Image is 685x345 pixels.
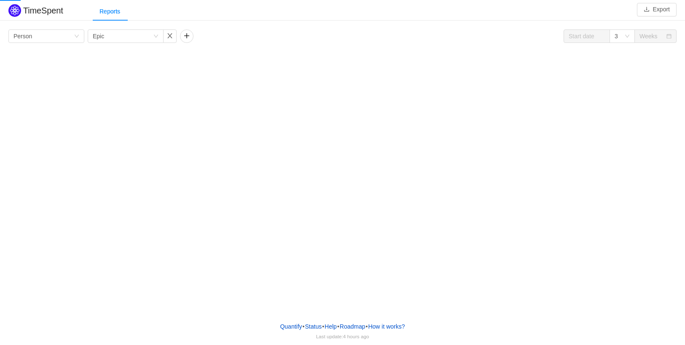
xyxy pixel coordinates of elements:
[153,34,158,40] i: icon: down
[337,323,339,330] span: •
[625,34,630,40] i: icon: down
[304,320,322,333] a: Status
[316,334,369,339] span: Last update:
[343,334,369,339] span: 4 hours ago
[637,3,677,16] button: icon: downloadExport
[13,30,32,42] div: Person
[368,320,405,333] button: How it works?
[180,29,193,43] button: icon: plus
[93,30,104,42] div: Epic
[339,320,366,333] a: Roadmap
[666,34,672,40] i: icon: calendar
[564,29,610,43] input: Start date
[74,34,79,40] i: icon: down
[322,323,324,330] span: •
[639,30,658,42] div: Weeks
[615,30,618,42] div: 3
[324,320,337,333] a: Help
[23,6,63,15] h2: TimeSpent
[93,2,127,21] div: Reports
[8,4,21,17] img: Quantify logo
[366,323,368,330] span: •
[279,320,302,333] a: Quantify
[163,29,177,43] button: icon: close
[303,323,305,330] span: •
